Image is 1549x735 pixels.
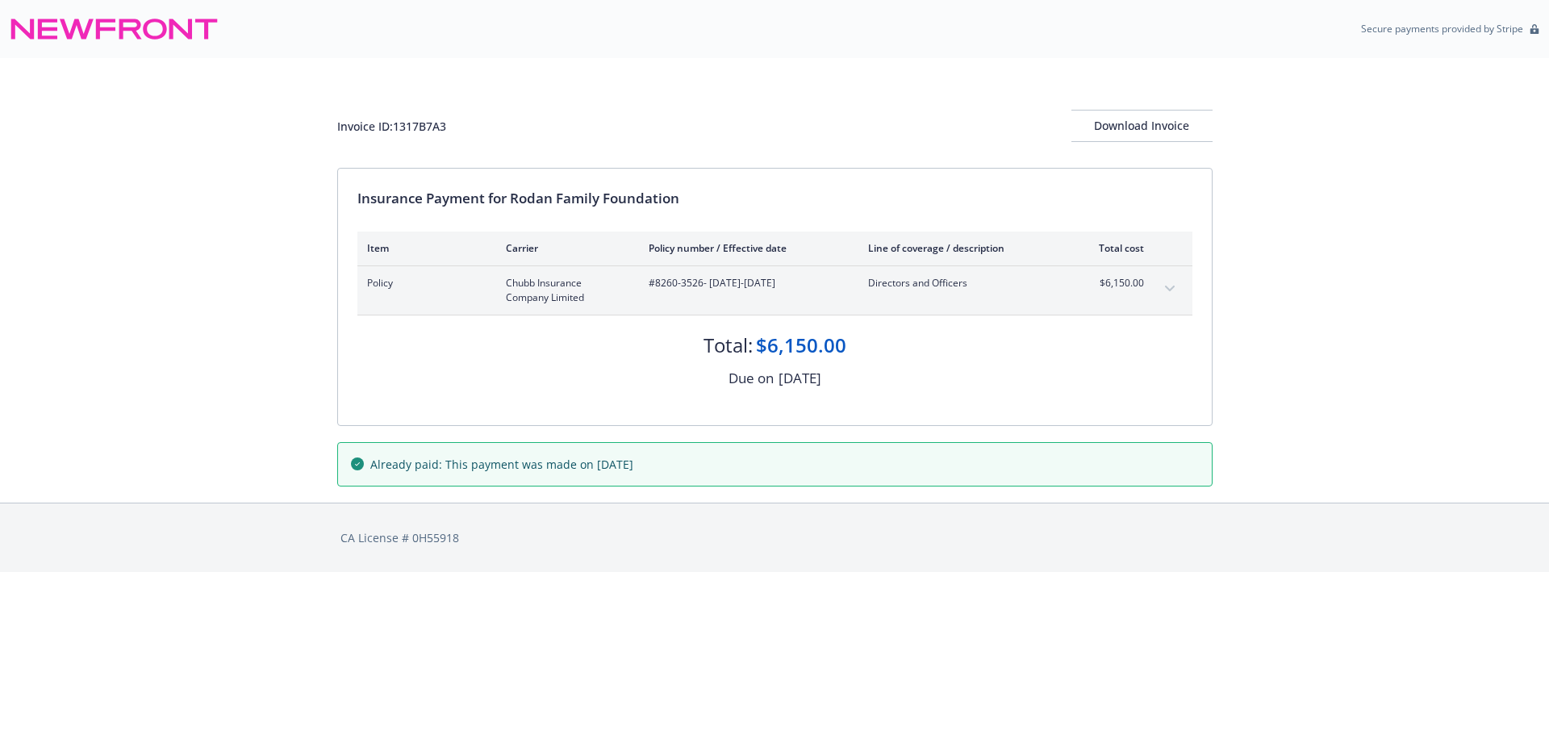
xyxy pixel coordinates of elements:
[756,332,846,359] div: $6,150.00
[868,276,1058,290] span: Directors and Officers
[506,276,623,305] span: Chubb Insurance Company Limited
[1361,22,1523,35] p: Secure payments provided by Stripe
[340,529,1209,546] div: CA License # 0H55918
[370,456,633,473] span: Already paid: This payment was made on [DATE]
[868,241,1058,255] div: Line of coverage / description
[367,276,480,290] span: Policy
[506,241,623,255] div: Carrier
[779,368,821,389] div: [DATE]
[367,241,480,255] div: Item
[1083,276,1144,290] span: $6,150.00
[704,332,753,359] div: Total:
[337,118,446,135] div: Invoice ID: 1317B7A3
[1157,276,1183,302] button: expand content
[1083,241,1144,255] div: Total cost
[729,368,774,389] div: Due on
[1071,110,1213,142] button: Download Invoice
[357,188,1192,209] div: Insurance Payment for Rodan Family Foundation
[357,266,1192,315] div: PolicyChubb Insurance Company Limited#8260-3526- [DATE]-[DATE]Directors and Officers$6,150.00expa...
[649,241,842,255] div: Policy number / Effective date
[1071,111,1213,141] div: Download Invoice
[649,276,842,290] span: #8260-3526 - [DATE]-[DATE]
